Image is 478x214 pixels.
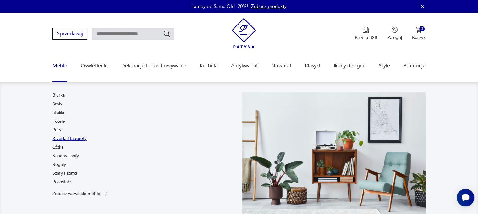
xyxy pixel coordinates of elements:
[163,30,171,37] button: Szukaj
[457,189,474,206] iframe: Smartsupp widget button
[52,110,64,116] a: Stoliki
[81,54,108,78] a: Oświetlenie
[355,27,377,41] button: Patyna B2B
[412,35,426,41] p: Koszyk
[231,54,258,78] a: Antykwariat
[121,54,186,78] a: Dekoracje i przechowywanie
[52,28,87,40] button: Sprzedawaj
[52,127,61,133] a: Pufy
[404,54,426,78] a: Promocje
[52,32,87,37] a: Sprzedawaj
[52,136,87,142] a: Krzesła i taborety
[52,92,65,99] a: Biurka
[363,27,369,34] img: Ikona medalu
[52,179,71,185] a: Pozostałe
[387,35,402,41] p: Zaloguj
[232,18,256,48] img: Patyna - sklep z meblami i dekoracjami vintage
[379,54,390,78] a: Style
[52,161,66,168] a: Regały
[387,27,402,41] button: Zaloguj
[355,35,377,41] p: Patyna B2B
[52,118,65,125] a: Fotele
[419,26,425,31] div: 0
[200,54,217,78] a: Kuchnia
[52,144,63,150] a: Łóżka
[412,27,426,41] button: 0Koszyk
[52,101,62,107] a: Stoły
[52,191,110,197] a: Zobacz wszystkie meble
[251,3,287,9] a: Zobacz produkty
[271,54,291,78] a: Nowości
[191,3,248,9] p: Lampy od Same Old -20%!
[52,170,77,177] a: Szafy i szafki
[52,153,79,159] a: Kanapy i sofy
[415,27,422,33] img: Ikona koszyka
[305,54,320,78] a: Klasyki
[392,27,398,33] img: Ikonka użytkownika
[355,27,377,41] a: Ikona medaluPatyna B2B
[52,192,100,196] p: Zobacz wszystkie meble
[333,54,365,78] a: Ikony designu
[52,54,67,78] a: Meble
